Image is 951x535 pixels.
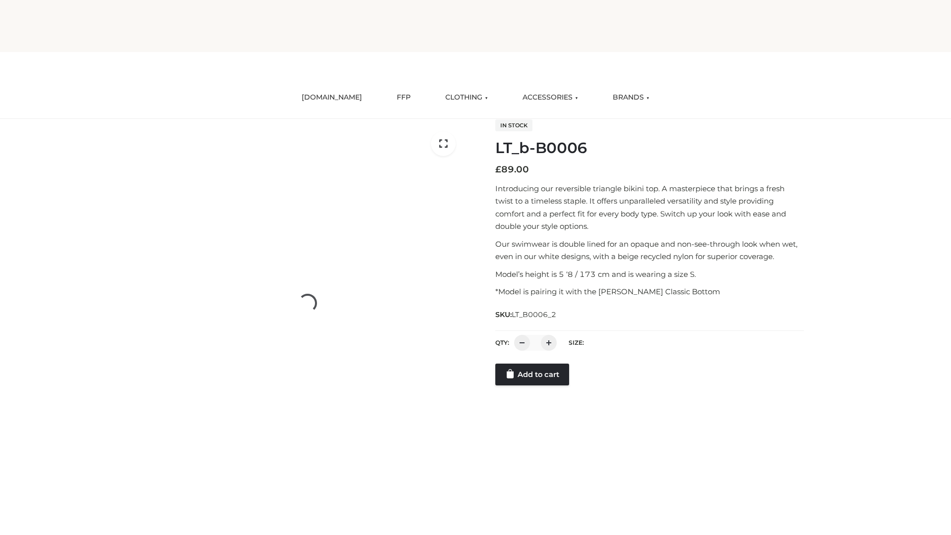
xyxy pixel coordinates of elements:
bdi: 89.00 [495,164,529,175]
p: Introducing our reversible triangle bikini top. A masterpiece that brings a fresh twist to a time... [495,182,804,233]
label: Size: [569,339,584,346]
a: Add to cart [495,364,569,385]
a: BRANDS [605,87,657,108]
label: QTY: [495,339,509,346]
a: [DOMAIN_NAME] [294,87,370,108]
a: CLOTHING [438,87,495,108]
p: Our swimwear is double lined for an opaque and non-see-through look when wet, even in our white d... [495,238,804,263]
span: SKU: [495,309,557,321]
h1: LT_b-B0006 [495,139,804,157]
p: Model’s height is 5 ‘8 / 173 cm and is wearing a size S. [495,268,804,281]
a: ACCESSORIES [515,87,585,108]
a: FFP [389,87,418,108]
span: In stock [495,119,532,131]
span: £ [495,164,501,175]
p: *Model is pairing it with the [PERSON_NAME] Classic Bottom [495,285,804,298]
span: LT_B0006_2 [512,310,556,319]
